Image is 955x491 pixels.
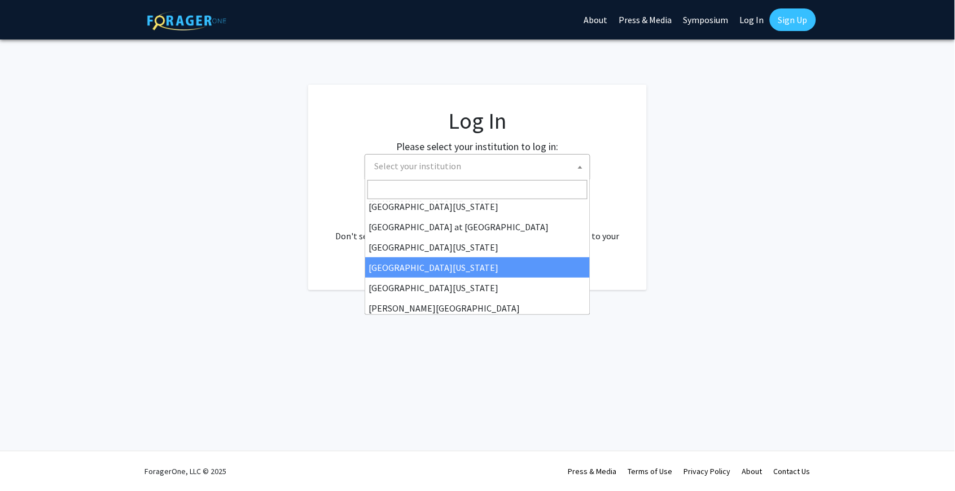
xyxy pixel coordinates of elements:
[8,440,48,483] iframe: Chat
[367,180,588,199] input: Search
[365,196,590,217] li: [GEOGRAPHIC_DATA][US_STATE]
[684,466,731,476] a: Privacy Policy
[374,160,461,172] span: Select your institution
[370,155,590,178] span: Select your institution
[331,202,624,256] div: No account? . Don't see your institution? about bringing ForagerOne to your institution.
[568,466,617,476] a: Press & Media
[365,278,590,298] li: [GEOGRAPHIC_DATA][US_STATE]
[770,8,816,31] a: Sign Up
[774,466,811,476] a: Contact Us
[365,154,590,179] span: Select your institution
[365,237,590,257] li: [GEOGRAPHIC_DATA][US_STATE]
[628,466,673,476] a: Terms of Use
[365,298,590,318] li: [PERSON_NAME][GEOGRAPHIC_DATA]
[365,217,590,237] li: [GEOGRAPHIC_DATA] at [GEOGRAPHIC_DATA]
[144,451,226,491] div: ForagerOne, LLC © 2025
[331,107,624,134] h1: Log In
[742,466,763,476] a: About
[396,139,559,154] label: Please select your institution to log in:
[365,257,590,278] li: [GEOGRAPHIC_DATA][US_STATE]
[147,11,226,30] img: ForagerOne Logo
